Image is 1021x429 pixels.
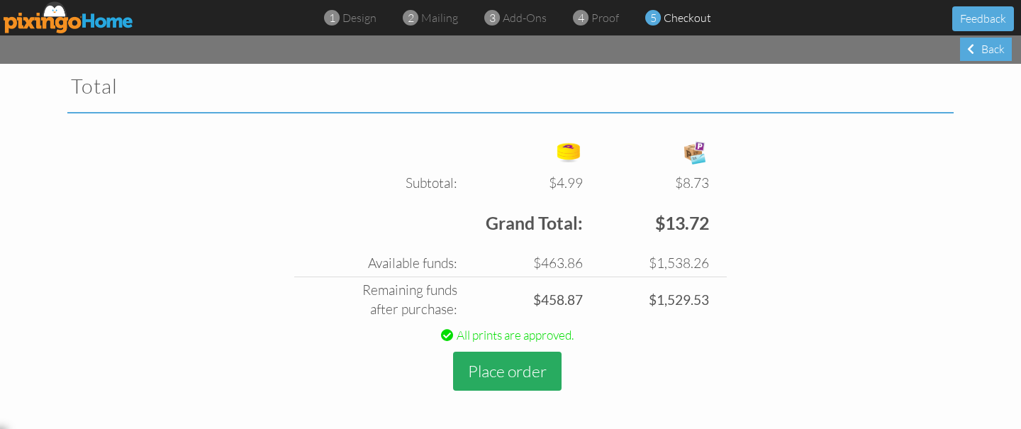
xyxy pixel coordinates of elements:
[71,75,496,98] h2: Total
[298,281,457,300] div: Remaining funds
[329,10,335,26] span: 1
[294,250,461,277] td: Available funds:
[591,11,619,25] span: proof
[503,11,547,25] span: add-ons
[960,38,1012,61] div: Back
[681,138,709,167] img: expense-icon.png
[489,10,496,26] span: 3
[554,138,583,167] img: points-icon.png
[4,1,134,33] img: pixingo logo
[294,170,461,196] td: Subtotal:
[578,10,584,26] span: 4
[586,196,713,250] td: $13.72
[342,11,376,25] span: design
[461,250,586,277] td: $463.86
[952,6,1014,31] button: Feedback
[649,291,709,308] strong: $1,529.53
[294,196,586,250] td: Grand Total:
[408,10,414,26] span: 2
[650,10,657,26] span: 5
[586,250,713,277] td: $1,538.26
[298,300,457,319] div: after purchase:
[664,11,711,25] span: checkout
[533,291,583,308] strong: $458.87
[453,352,562,391] button: Place order
[421,11,458,25] span: mailing
[586,170,713,196] td: $8.73
[461,170,586,196] td: $4.99
[457,328,574,342] span: All prints are approved.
